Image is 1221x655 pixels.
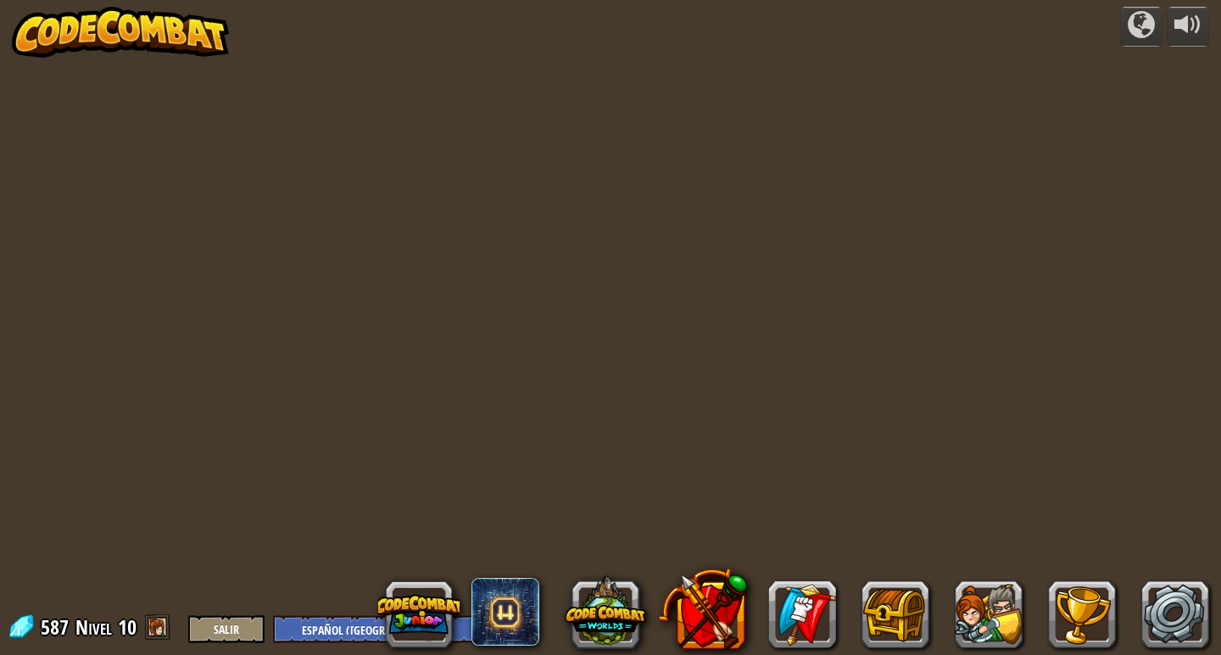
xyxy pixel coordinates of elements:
[75,613,112,641] span: Nivel
[1120,7,1162,47] button: Campañas
[12,7,229,58] img: CodeCombat - Learn how to code by playing a game
[41,613,74,641] span: 587
[118,613,137,641] span: 10
[1167,7,1209,47] button: Ajustar el volúmen
[188,615,265,643] button: Salir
